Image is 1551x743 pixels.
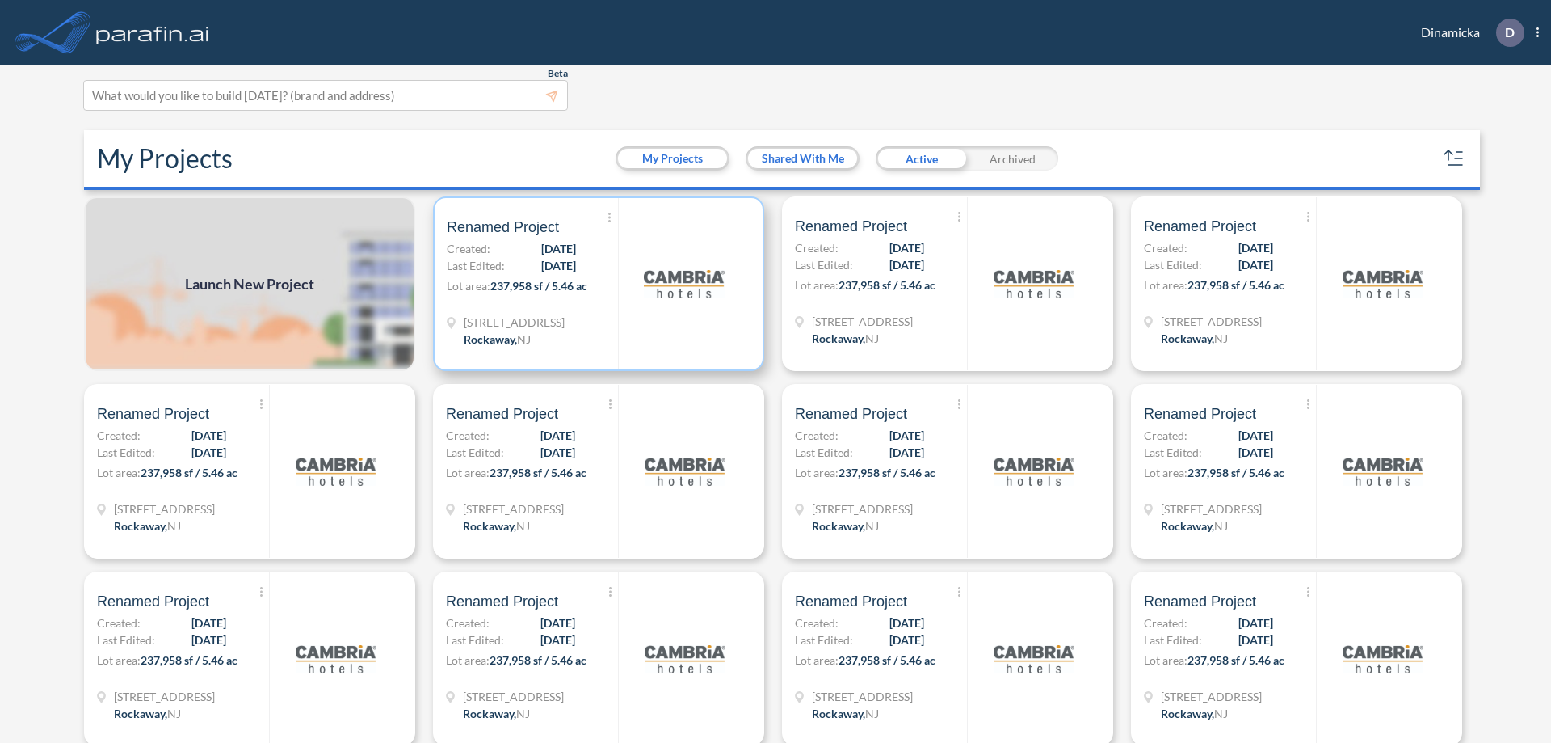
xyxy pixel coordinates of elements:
[97,614,141,631] span: Created:
[876,146,967,171] div: Active
[795,614,839,631] span: Created:
[114,517,181,534] div: Rockaway, NJ
[447,279,490,293] span: Lot area:
[889,427,924,444] span: [DATE]
[889,239,924,256] span: [DATE]
[446,444,504,461] span: Last Edited:
[1343,618,1423,699] img: logo
[463,519,516,533] span: Rockaway ,
[812,500,913,517] span: 321 Mt Hope Ave
[1144,592,1256,611] span: Renamed Project
[97,653,141,667] span: Lot area:
[97,427,141,444] span: Created:
[540,614,575,631] span: [DATE]
[541,257,576,274] span: [DATE]
[812,330,879,347] div: Rockaway, NJ
[1161,517,1228,534] div: Rockaway, NJ
[447,240,490,257] span: Created:
[795,631,853,648] span: Last Edited:
[839,653,935,667] span: 237,958 sf / 5.46 ac
[97,143,233,174] h2: My Projects
[795,466,839,479] span: Lot area:
[812,331,865,345] span: Rockaway ,
[1214,331,1228,345] span: NJ
[141,466,237,479] span: 237,958 sf / 5.46 ac
[167,519,181,533] span: NJ
[1238,631,1273,648] span: [DATE]
[540,444,575,461] span: [DATE]
[114,500,215,517] span: 321 Mt Hope Ave
[84,196,415,371] a: Launch New Project
[463,688,564,705] span: 321 Mt Hope Ave
[167,707,181,720] span: NJ
[1214,519,1228,533] span: NJ
[994,431,1074,512] img: logo
[812,519,865,533] span: Rockaway ,
[1161,519,1214,533] span: Rockaway ,
[812,313,913,330] span: 321 Mt Hope Ave
[1343,243,1423,324] img: logo
[839,466,935,479] span: 237,958 sf / 5.46 ac
[1144,466,1187,479] span: Lot area:
[541,240,576,257] span: [DATE]
[114,705,181,722] div: Rockaway, NJ
[967,146,1058,171] div: Archived
[889,631,924,648] span: [DATE]
[1161,330,1228,347] div: Rockaway, NJ
[446,653,490,667] span: Lot area:
[97,404,209,424] span: Renamed Project
[1144,239,1187,256] span: Created:
[1161,707,1214,720] span: Rockaway ,
[93,16,212,49] img: logo
[446,404,558,424] span: Renamed Project
[1187,278,1284,292] span: 237,958 sf / 5.46 ac
[446,631,504,648] span: Last Edited:
[795,256,853,273] span: Last Edited:
[1238,256,1273,273] span: [DATE]
[1441,146,1467,171] button: sort
[490,279,587,293] span: 237,958 sf / 5.46 ac
[889,614,924,631] span: [DATE]
[1144,653,1187,667] span: Lot area:
[517,332,531,346] span: NJ
[446,466,490,479] span: Lot area:
[1144,404,1256,424] span: Renamed Project
[795,427,839,444] span: Created:
[1161,688,1262,705] span: 321 Mt Hope Ave
[1144,631,1202,648] span: Last Edited:
[1161,313,1262,330] span: 321 Mt Hope Ave
[1144,217,1256,236] span: Renamed Project
[548,67,568,80] span: Beta
[1238,239,1273,256] span: [DATE]
[490,466,586,479] span: 237,958 sf / 5.46 ac
[463,705,530,722] div: Rockaway, NJ
[1343,431,1423,512] img: logo
[645,431,725,512] img: logo
[795,278,839,292] span: Lot area:
[114,519,167,533] span: Rockaway ,
[812,705,879,722] div: Rockaway, NJ
[889,444,924,461] span: [DATE]
[1238,444,1273,461] span: [DATE]
[865,519,879,533] span: NJ
[1238,427,1273,444] span: [DATE]
[795,404,907,424] span: Renamed Project
[446,614,490,631] span: Created:
[447,257,505,274] span: Last Edited:
[114,707,167,720] span: Rockaway ,
[1144,444,1202,461] span: Last Edited:
[795,653,839,667] span: Lot area:
[191,444,226,461] span: [DATE]
[296,431,376,512] img: logo
[795,444,853,461] span: Last Edited:
[812,517,879,534] div: Rockaway, NJ
[795,217,907,236] span: Renamed Project
[516,519,530,533] span: NJ
[1161,500,1262,517] span: 321 Mt Hope Ave
[1187,466,1284,479] span: 237,958 sf / 5.46 ac
[839,278,935,292] span: 237,958 sf / 5.46 ac
[464,331,531,348] div: Rockaway, NJ
[889,256,924,273] span: [DATE]
[994,618,1074,699] img: logo
[645,618,725,699] img: logo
